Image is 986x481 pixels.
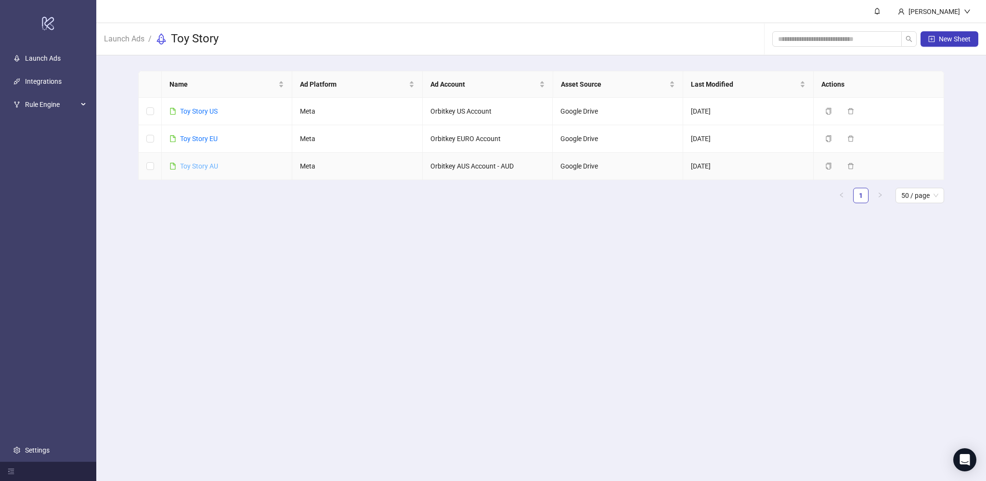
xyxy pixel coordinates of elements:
span: delete [847,135,854,142]
span: Rule Engine [25,95,78,114]
span: file [169,135,176,142]
span: file [169,108,176,115]
a: Launch Ads [102,33,146,43]
span: copy [825,135,832,142]
span: menu-fold [8,468,14,475]
div: Open Intercom Messenger [953,448,976,471]
h3: Toy Story [171,31,219,47]
td: Google Drive [553,153,683,180]
td: [DATE] [683,153,814,180]
th: Last Modified [683,71,814,98]
span: delete [847,163,854,169]
th: Name [162,71,292,98]
span: copy [825,163,832,169]
td: Google Drive [553,125,683,153]
span: Last Modified [691,79,798,90]
td: Orbitkey AUS Account - AUD [423,153,553,180]
a: Toy Story AU [180,162,218,170]
span: fork [13,101,20,108]
span: user [898,8,905,15]
td: Meta [292,98,423,125]
th: Actions [814,71,944,98]
a: Settings [25,446,50,454]
span: plus-square [928,36,935,42]
span: New Sheet [939,35,971,43]
th: Ad Platform [292,71,423,98]
span: 50 / page [901,188,938,203]
li: Next Page [872,188,888,203]
th: Ad Account [423,71,553,98]
span: Ad Account [430,79,537,90]
span: Name [169,79,276,90]
span: file [169,163,176,169]
a: Toy Story EU [180,135,218,143]
li: 1 [853,188,869,203]
span: rocket [156,33,167,45]
td: Meta [292,125,423,153]
td: [DATE] [683,125,814,153]
span: left [839,192,844,198]
a: 1 [854,188,868,203]
span: copy [825,108,832,115]
button: New Sheet [921,31,978,47]
button: left [834,188,849,203]
a: Integrations [25,78,62,85]
span: down [964,8,971,15]
li: / [148,31,152,47]
a: Toy Story US [180,107,218,115]
a: Launch Ads [25,54,61,62]
span: delete [847,108,854,115]
td: Meta [292,153,423,180]
span: right [877,192,883,198]
span: bell [874,8,881,14]
td: [DATE] [683,98,814,125]
td: Google Drive [553,98,683,125]
div: [PERSON_NAME] [905,6,964,17]
td: Orbitkey EURO Account [423,125,553,153]
span: Ad Platform [300,79,407,90]
button: right [872,188,888,203]
td: Orbitkey US Account [423,98,553,125]
th: Asset Source [553,71,684,98]
span: search [906,36,912,42]
div: Page Size [895,188,944,203]
span: Asset Source [561,79,668,90]
li: Previous Page [834,188,849,203]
